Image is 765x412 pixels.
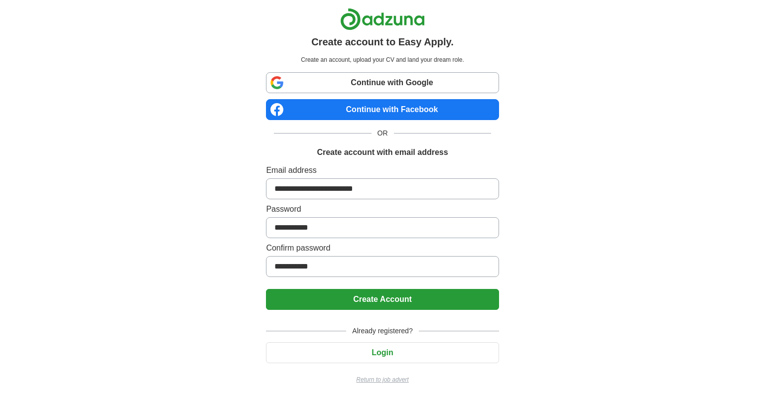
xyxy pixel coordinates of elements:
[266,242,499,254] label: Confirm password
[317,146,448,158] h1: Create account with email address
[268,55,497,64] p: Create an account, upload your CV and land your dream role.
[266,99,499,120] a: Continue with Facebook
[266,375,499,384] a: Return to job advert
[266,289,499,310] button: Create Account
[372,128,394,138] span: OR
[266,203,499,215] label: Password
[346,326,418,336] span: Already registered?
[340,8,425,30] img: Adzuna logo
[266,164,499,176] label: Email address
[266,342,499,363] button: Login
[266,72,499,93] a: Continue with Google
[266,348,499,357] a: Login
[311,34,454,49] h1: Create account to Easy Apply.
